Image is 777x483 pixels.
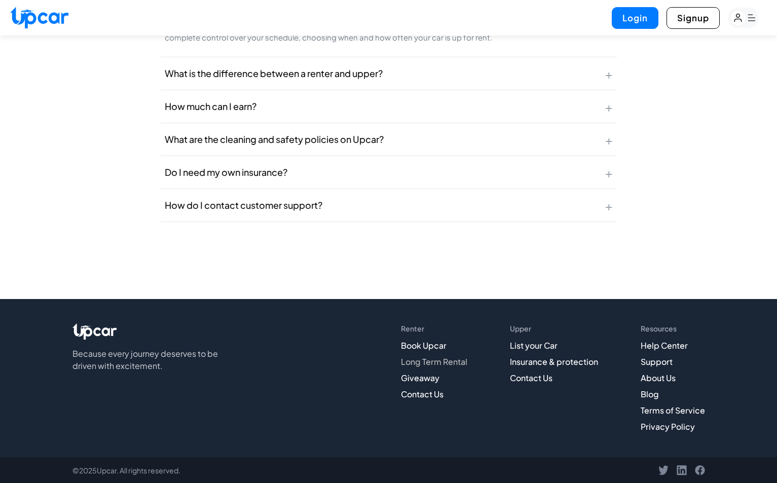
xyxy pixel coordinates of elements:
[165,66,383,81] span: What is the difference between a renter and upper?
[401,340,447,351] a: Book Upcar
[72,323,117,340] img: Upcar Logo
[641,405,705,416] a: Terms of Service
[605,65,613,82] span: +
[605,98,613,115] span: +
[161,189,617,221] button: How do I contact customer support?+
[658,465,669,475] img: Twitter
[605,164,613,180] span: +
[510,356,598,367] a: Insurance & protection
[165,198,322,212] span: How do I contact customer support?
[695,465,705,475] img: Facebook
[510,373,552,383] a: Contact Us
[161,156,617,189] button: Do I need my own insurance?+
[612,7,658,29] button: Login
[641,323,705,333] h4: Resources
[641,340,688,351] a: Help Center
[641,356,673,367] a: Support
[165,165,287,179] span: Do I need my own insurance?
[605,131,613,147] span: +
[401,389,443,399] a: Contact Us
[641,373,676,383] a: About Us
[641,421,695,432] a: Privacy Policy
[72,465,180,475] span: © 2025 Upcar. All rights reserved.
[641,389,659,399] a: Blog
[401,323,467,333] h4: Renter
[165,132,384,146] span: What are the cleaning and safety policies on Upcar?
[510,340,558,351] a: List your Car
[72,348,235,372] p: Because every journey deserves to be driven with excitement.
[161,57,617,90] button: What is the difference between a renter and upper?+
[165,99,256,114] span: How much can I earn?
[605,197,613,213] span: +
[401,356,467,367] a: Long Term Rental
[161,123,617,156] button: What are the cleaning and safety policies on Upcar?+
[677,465,687,475] img: LinkedIn
[510,323,598,333] h4: Upper
[161,90,617,123] button: How much can I earn?+
[667,7,720,29] button: Signup
[401,373,439,383] a: Giveaway
[10,7,68,28] img: Upcar Logo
